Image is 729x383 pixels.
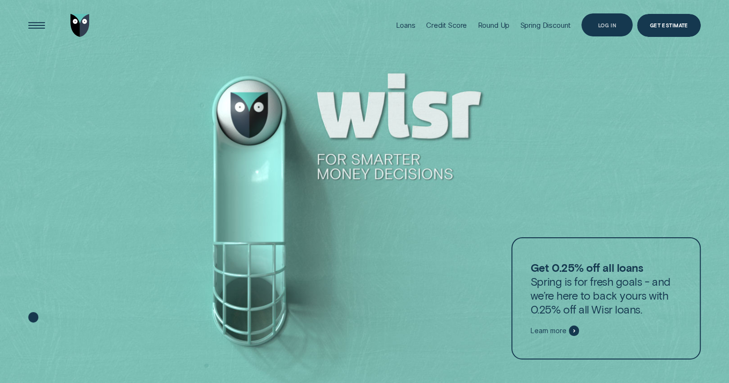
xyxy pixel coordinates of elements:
[531,261,682,316] p: Spring is for fresh goals - and we’re here to back yours with 0.25% off all Wisr loans.
[531,326,567,335] span: Learn more
[520,21,571,30] div: Spring Discount
[477,21,509,30] div: Round Up
[396,21,416,30] div: Loans
[25,14,48,37] button: Open Menu
[581,13,633,36] button: Log in
[426,21,467,30] div: Credit Score
[637,14,701,37] a: Get Estimate
[70,14,90,37] img: Wisr
[511,237,701,359] a: Get 0.25% off all loansSpring is for fresh goals - and we’re here to back yours with 0.25% off al...
[531,261,643,274] strong: Get 0.25% off all loans
[598,23,616,27] div: Log in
